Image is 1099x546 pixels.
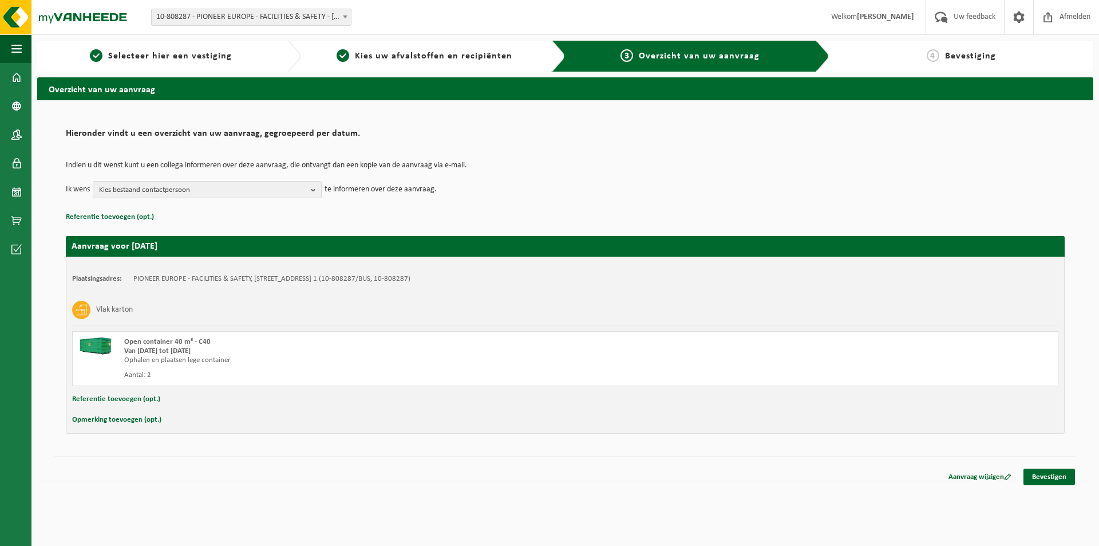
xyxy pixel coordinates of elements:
td: PIONEER EUROPE - FACILITIES & SAFETY, [STREET_ADDRESS] 1 (10-808287/BUS, 10-808287) [133,274,410,284]
span: Open container 40 m³ - C40 [124,338,211,345]
h2: Hieronder vindt u een overzicht van uw aanvraag, gegroepeerd per datum. [66,129,1065,144]
span: 4 [927,49,939,62]
span: 10-808287 - PIONEER EUROPE - FACILITIES & SAFETY - MELSELE [152,9,351,25]
span: 3 [620,49,633,62]
strong: Van [DATE] tot [DATE] [124,347,191,355]
strong: Plaatsingsadres: [72,275,122,282]
button: Referentie toevoegen (opt.) [72,392,160,407]
span: Kies uw afvalstoffen en recipiënten [355,52,512,61]
strong: [PERSON_NAME] [857,13,914,21]
div: Ophalen en plaatsen lege container [124,356,611,365]
a: 1Selecteer hier een vestiging [43,49,278,63]
div: Aantal: 2 [124,371,611,380]
button: Opmerking toevoegen (opt.) [72,413,161,427]
span: 2 [337,49,349,62]
button: Referentie toevoegen (opt.) [66,210,154,225]
strong: Aanvraag voor [DATE] [72,242,157,251]
a: 2Kies uw afvalstoffen en recipiënten [307,49,542,63]
span: 10-808287 - PIONEER EUROPE - FACILITIES & SAFETY - MELSELE [151,9,351,26]
h2: Overzicht van uw aanvraag [37,77,1093,100]
span: Bevestiging [945,52,996,61]
span: Overzicht van uw aanvraag [639,52,760,61]
button: Kies bestaand contactpersoon [93,181,322,198]
p: Indien u dit wenst kunt u een collega informeren over deze aanvraag, die ontvangt dan een kopie v... [66,162,1065,170]
img: HK-XC-40-GN-00.png [78,337,113,355]
p: Ik wens [66,181,90,198]
span: 1 [90,49,102,62]
span: Kies bestaand contactpersoon [99,182,306,199]
h3: Vlak karton [96,301,133,319]
a: Bevestigen [1023,469,1075,485]
a: Aanvraag wijzigen [940,469,1020,485]
span: Selecteer hier een vestiging [108,52,232,61]
p: te informeren over deze aanvraag. [325,181,437,198]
